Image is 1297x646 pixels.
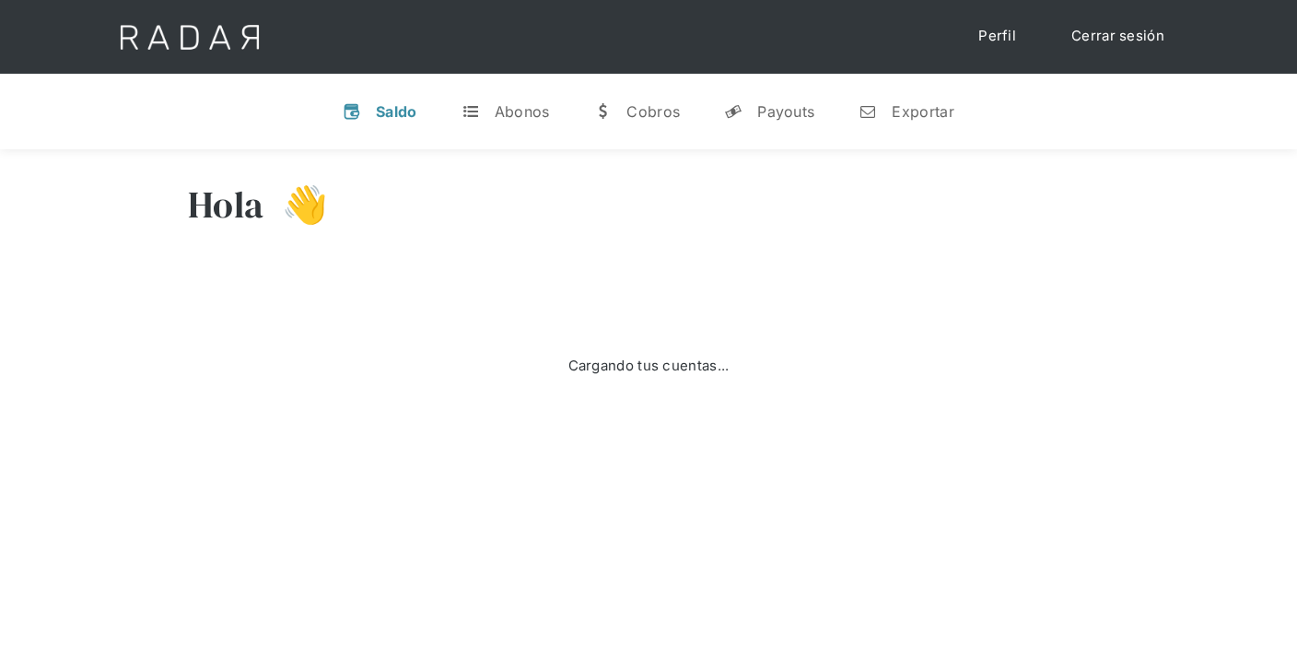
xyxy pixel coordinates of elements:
div: t [462,102,480,121]
div: Abonos [495,102,550,121]
div: Exportar [892,102,953,121]
div: y [724,102,742,121]
a: Cerrar sesión [1053,18,1183,54]
h3: 👋 [263,182,328,228]
div: Saldo [376,102,417,121]
div: v [343,102,361,121]
a: Perfil [960,18,1034,54]
div: n [859,102,877,121]
div: w [593,102,612,121]
div: Payouts [757,102,814,121]
div: Cargando tus cuentas... [568,356,730,377]
h3: Hola [188,182,263,228]
div: Cobros [626,102,680,121]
